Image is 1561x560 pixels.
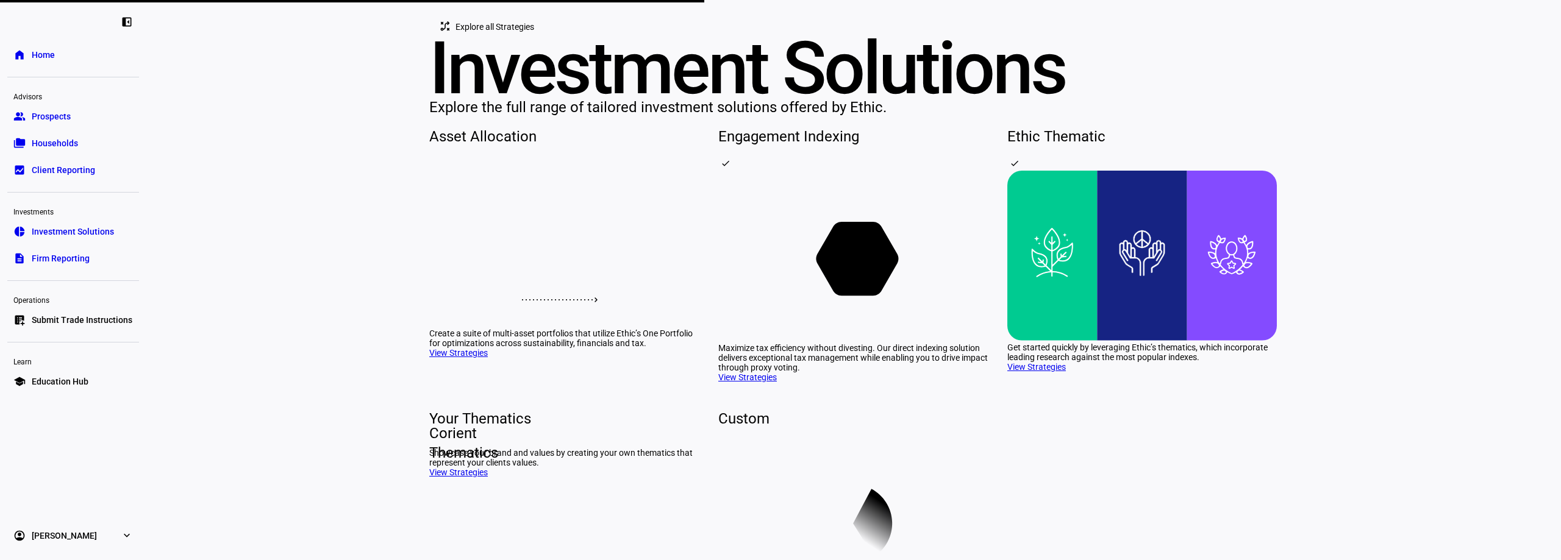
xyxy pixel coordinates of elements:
a: View Strategies [1007,362,1066,372]
div: Learn [7,352,139,369]
div: Investments [7,202,139,219]
span: Corient Thematics [420,424,439,463]
span: Explore all Strategies [455,15,534,39]
mat-icon: tactic [439,20,451,32]
div: Ethic Thematic [1007,127,1277,146]
span: [PERSON_NAME] [32,530,97,542]
div: Operations [7,291,139,308]
div: Create a suite of multi-asset portfolios that utilize Ethic’s One Portfolio for optimizations acr... [429,328,699,348]
eth-mat-symbol: expand_more [121,530,133,542]
div: Advisors [7,87,139,104]
div: Explore the full range of tailored investment solutions offered by Ethic. [429,97,1278,117]
eth-mat-symbol: group [13,110,26,122]
div: Asset Allocation [429,127,699,146]
eth-mat-symbol: account_circle [13,530,26,542]
eth-mat-symbol: pie_chart [13,225,26,238]
a: View Strategies [429,467,488,477]
div: Showcase your brand and values by creating your own thematics that represent your clients values. [429,448,699,467]
eth-mat-symbol: home [13,49,26,61]
eth-mat-symbol: school [13,375,26,388]
eth-mat-symbol: bid_landscape [13,164,26,176]
div: Get started quickly by leveraging Ethic’s thematics, which incorporate leading research against t... [1007,342,1277,362]
a: View Strategies [429,348,488,358]
mat-icon: check [1010,158,1020,168]
a: descriptionFirm Reporting [7,246,139,271]
button: Explore all Strategies [429,15,549,39]
span: Home [32,49,55,61]
a: pie_chartInvestment Solutions [7,219,139,244]
a: groupProspects [7,104,139,129]
div: Investment Solutions [429,39,1278,97]
div: Your Thematics [429,409,699,428]
span: Firm Reporting [32,252,90,264]
a: folder_copyHouseholds [7,131,139,155]
mat-icon: check [721,158,730,168]
eth-mat-symbol: left_panel_close [121,16,133,28]
span: Client Reporting [32,164,95,176]
span: Education Hub [32,375,88,388]
eth-mat-symbol: description [13,252,26,264]
div: Custom [718,409,988,428]
div: Maximize tax efficiency without divesting. Our direct indexing solution delivers exceptional tax ... [718,343,988,372]
a: bid_landscapeClient Reporting [7,158,139,182]
span: Submit Trade Instructions [32,314,132,326]
span: Investment Solutions [32,225,114,238]
eth-mat-symbol: list_alt_add [13,314,26,326]
a: View Strategies [718,372,777,382]
div: Engagement Indexing [718,127,988,146]
span: Prospects [32,110,71,122]
eth-mat-symbol: folder_copy [13,137,26,149]
a: homeHome [7,43,139,67]
span: Households [32,137,78,149]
